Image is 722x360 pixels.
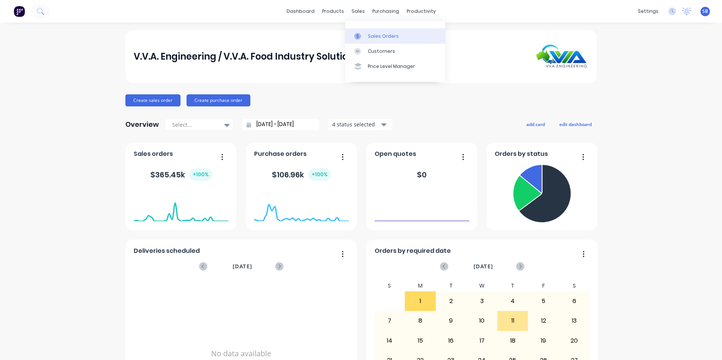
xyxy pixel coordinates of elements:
[528,292,558,311] div: 5
[328,119,392,130] button: 4 status selected
[368,63,415,70] div: Price Level Manager
[417,169,427,180] div: $ 0
[559,311,589,330] div: 13
[405,311,435,330] div: 8
[150,168,212,181] div: $ 365.45k
[634,6,662,17] div: settings
[272,168,331,181] div: $ 106.96k
[405,331,435,350] div: 15
[467,292,497,311] div: 3
[497,280,528,291] div: T
[254,149,307,158] span: Purchase orders
[375,149,416,158] span: Open quotes
[375,331,405,350] div: 14
[436,280,467,291] div: T
[554,119,597,129] button: edit dashboard
[559,292,589,311] div: 6
[559,280,590,291] div: S
[528,280,559,291] div: F
[375,311,405,330] div: 7
[405,280,436,291] div: M
[702,8,708,15] span: SB
[436,311,466,330] div: 9
[436,331,466,350] div: 16
[535,45,588,68] img: V.V.A. Engineering / V.V.A. Food Industry Solutions
[348,6,369,17] div: sales
[345,28,445,43] a: Sales Orders
[345,44,445,59] a: Customers
[528,331,558,350] div: 19
[498,331,528,350] div: 18
[403,6,440,17] div: productivity
[521,119,550,129] button: add card
[283,6,318,17] a: dashboard
[495,149,548,158] span: Orders by status
[498,292,528,311] div: 4
[134,149,173,158] span: Sales orders
[369,6,403,17] div: purchasing
[309,168,331,181] div: + 100 %
[187,94,250,106] button: Create purchase order
[14,6,25,17] img: Factory
[436,292,466,311] div: 2
[467,331,497,350] div: 17
[405,292,435,311] div: 1
[374,280,405,291] div: S
[190,168,212,181] div: + 100 %
[466,280,497,291] div: W
[368,33,399,40] div: Sales Orders
[134,246,200,255] span: Deliveries scheduled
[125,117,159,132] div: Overview
[368,48,395,55] div: Customers
[332,120,380,128] div: 4 status selected
[498,311,528,330] div: 11
[125,94,180,106] button: Create sales order
[318,6,348,17] div: products
[233,262,252,271] span: [DATE]
[528,311,558,330] div: 12
[474,262,493,271] span: [DATE]
[559,331,589,350] div: 20
[467,311,497,330] div: 10
[345,59,445,74] a: Price Level Manager
[134,49,359,64] div: V.V.A. Engineering / V.V.A. Food Industry Solutions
